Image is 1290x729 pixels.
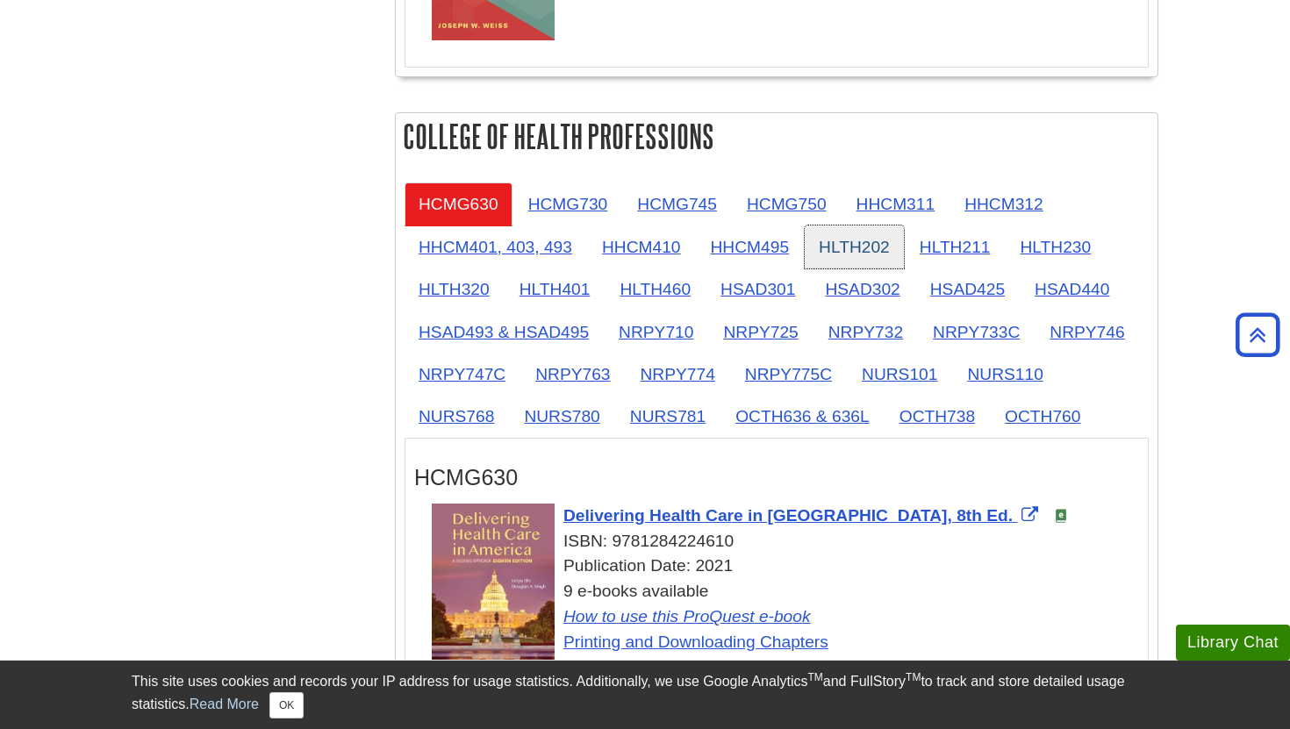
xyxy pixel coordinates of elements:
a: Read More [190,697,259,711]
a: HLTH460 [606,268,705,311]
a: HLTH211 [906,225,1005,268]
a: HCMG730 [514,182,622,225]
a: OCTH760 [991,395,1094,438]
div: 9 e-books available [432,579,1139,654]
a: HSAD440 [1021,268,1123,311]
a: HCMG630 [405,182,512,225]
button: Library Chat [1176,625,1290,661]
a: NURS780 [510,395,613,438]
div: Publication Date: 2021 [432,554,1139,579]
a: NRPY710 [605,311,707,354]
a: OCTH738 [885,395,989,438]
a: HSAD302 [811,268,914,311]
a: HHCM410 [588,225,695,268]
a: HHCM311 [842,182,950,225]
div: This site uses cookies and records your IP address for usage statistics. Additionally, we use Goo... [132,671,1158,718]
button: Close [269,692,304,718]
a: NRPY733C [919,311,1034,354]
a: Printing and Downloading Chapters [563,633,828,651]
sup: TM [807,671,822,683]
a: HHCM312 [950,182,1057,225]
a: NRPY763 [521,353,624,396]
a: HSAD493 & HSAD495 [405,311,603,354]
a: HCMG745 [623,182,731,225]
a: How to use this ProQuest e-book [563,607,811,625]
h3: HCMG630 [414,465,1139,490]
a: NURS768 [405,395,508,438]
a: NRPY775C [731,353,846,396]
a: HLTH320 [405,268,504,311]
a: HLTH230 [1006,225,1105,268]
div: ISBN: 9781284224610 [432,529,1139,554]
a: Back to Top [1229,323,1286,347]
a: NRPY774 [627,353,729,396]
img: e-Book [1054,509,1068,523]
a: NURS781 [616,395,720,438]
a: OCTH636 & 636L [721,395,884,438]
a: NURS101 [848,353,951,396]
a: NRPY747C [405,353,520,396]
a: HSAD425 [916,268,1019,311]
a: NRPY732 [814,311,917,354]
sup: TM [906,671,921,683]
a: HHCM495 [697,225,804,268]
a: NRPY725 [709,311,812,354]
a: NRPY746 [1036,311,1138,354]
a: HLTH202 [805,225,904,268]
a: Link opens in new window [563,506,1043,525]
a: HLTH401 [505,268,605,311]
span: Delivering Health Care in [GEOGRAPHIC_DATA], 8th Ed. [563,506,1013,525]
h2: College of Health Professions [396,113,1157,160]
a: NURS110 [953,353,1057,396]
a: HCMG750 [733,182,841,225]
a: HHCM401, 403, 493 [405,225,586,268]
a: HSAD301 [706,268,809,311]
img: Cover Art [432,504,555,661]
